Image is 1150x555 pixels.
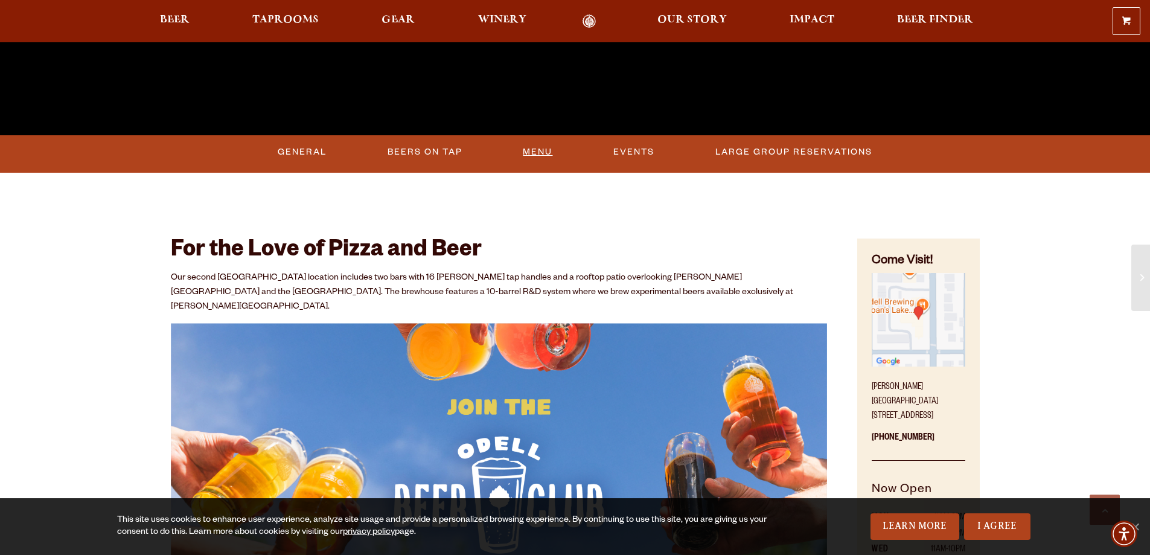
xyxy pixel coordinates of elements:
a: I Agree [964,513,1030,540]
div: Accessibility Menu [1111,521,1137,547]
div: This site uses cookies to enhance user experience, analyze site usage and provide a personalized ... [117,515,771,539]
a: Events [609,138,659,166]
span: Taprooms [252,15,319,25]
a: Scroll to top [1090,495,1120,525]
a: Beers On Tap [383,138,467,166]
span: Beer Finder [897,15,973,25]
a: Winery [470,14,534,28]
a: Find on Google Maps (opens in a new window) [872,361,965,370]
a: Taprooms [244,14,327,28]
span: Beer [160,15,190,25]
a: Beer Finder [889,14,981,28]
span: Winery [478,15,526,25]
h2: For the Love of Pizza and Beer [171,239,828,265]
img: Small thumbnail of location on map [872,273,965,366]
p: [PERSON_NAME][GEOGRAPHIC_DATA] [STREET_ADDRESS] [872,373,965,424]
a: Impact [782,14,842,28]
a: Our Story [650,14,735,28]
span: Gear [382,15,415,25]
span: Our Story [657,15,727,25]
a: Odell Home [567,14,612,28]
a: Learn More [870,513,959,540]
a: General [273,138,331,166]
a: Menu [518,138,557,166]
a: privacy policy [343,528,395,537]
span: Impact [790,15,834,25]
h4: Come Visit! [872,253,965,271]
p: [PHONE_NUMBER] [872,424,965,461]
p: Our second [GEOGRAPHIC_DATA] location includes two bars with 16 [PERSON_NAME] tap handles and a r... [171,271,828,315]
a: Gear [374,14,423,28]
h5: Now Open [872,481,965,511]
a: Beer [152,14,197,28]
a: Large Group Reservations [711,138,877,166]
